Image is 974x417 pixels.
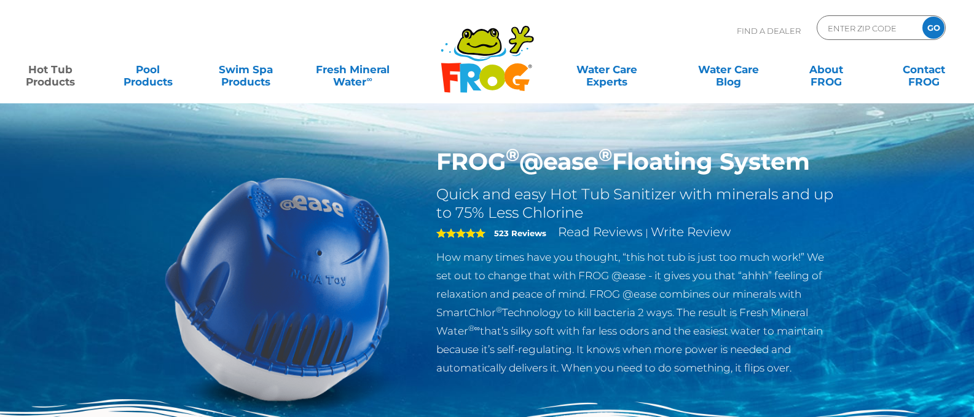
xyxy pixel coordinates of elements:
[305,57,401,82] a: Fresh MineralWater∞
[436,248,838,377] p: How many times have you thought, “this hot tub is just too much work!” We set out to change that ...
[436,185,838,222] h2: Quick and easy Hot Tub Sanitizer with minerals and up to 75% Less Chlorine
[208,57,284,82] a: Swim SpaProducts
[691,57,767,82] a: Water CareBlog
[737,15,801,46] p: Find A Dealer
[545,57,669,82] a: Water CareExperts
[886,57,962,82] a: ContactFROG
[110,57,186,82] a: PoolProducts
[788,57,864,82] a: AboutFROG
[494,228,546,238] strong: 523 Reviews
[827,19,909,37] input: Zip Code Form
[366,74,372,84] sup: ∞
[436,148,838,176] h1: FROG @ease Floating System
[558,224,643,239] a: Read Reviews
[651,224,731,239] a: Write Review
[436,228,485,238] span: 5
[468,324,480,333] sup: ®∞
[12,57,88,82] a: Hot TubProducts
[599,144,612,165] sup: ®
[645,227,648,239] span: |
[922,17,945,39] input: GO
[506,144,519,165] sup: ®
[496,305,502,314] sup: ®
